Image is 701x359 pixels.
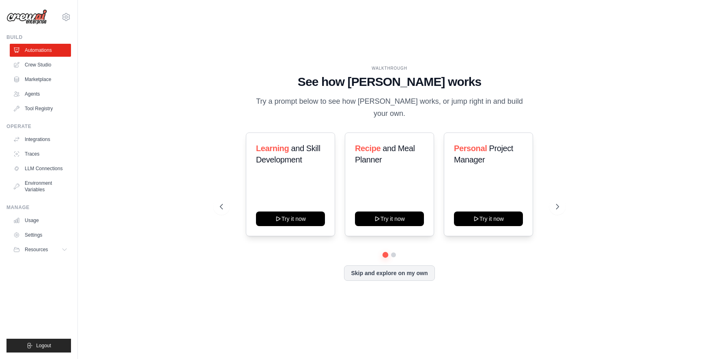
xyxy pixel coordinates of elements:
button: Try it now [256,212,325,226]
button: Skip and explore on my own [344,265,434,281]
div: Operate [6,123,71,130]
a: Crew Studio [10,58,71,71]
p: Try a prompt below to see how [PERSON_NAME] works, or jump right in and build your own. [253,96,526,120]
a: Settings [10,229,71,241]
span: Logout [36,342,51,349]
div: WALKTHROUGH [220,65,559,71]
span: Learning [256,144,289,153]
span: and Skill Development [256,144,320,164]
a: Automations [10,44,71,57]
button: Try it now [355,212,424,226]
a: Traces [10,147,71,160]
div: Build [6,34,71,41]
span: Resources [25,246,48,253]
a: LLM Connections [10,162,71,175]
a: Usage [10,214,71,227]
span: Recipe [355,144,381,153]
span: Personal [454,144,487,153]
button: Logout [6,339,71,353]
img: Logo [6,9,47,25]
span: and Meal Planner [355,144,415,164]
button: Try it now [454,212,523,226]
a: Tool Registry [10,102,71,115]
a: Marketplace [10,73,71,86]
span: Project Manager [454,144,513,164]
a: Agents [10,88,71,100]
div: Manage [6,204,71,211]
a: Integrations [10,133,71,146]
a: Environment Variables [10,177,71,196]
h1: See how [PERSON_NAME] works [220,75,559,89]
button: Resources [10,243,71,256]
